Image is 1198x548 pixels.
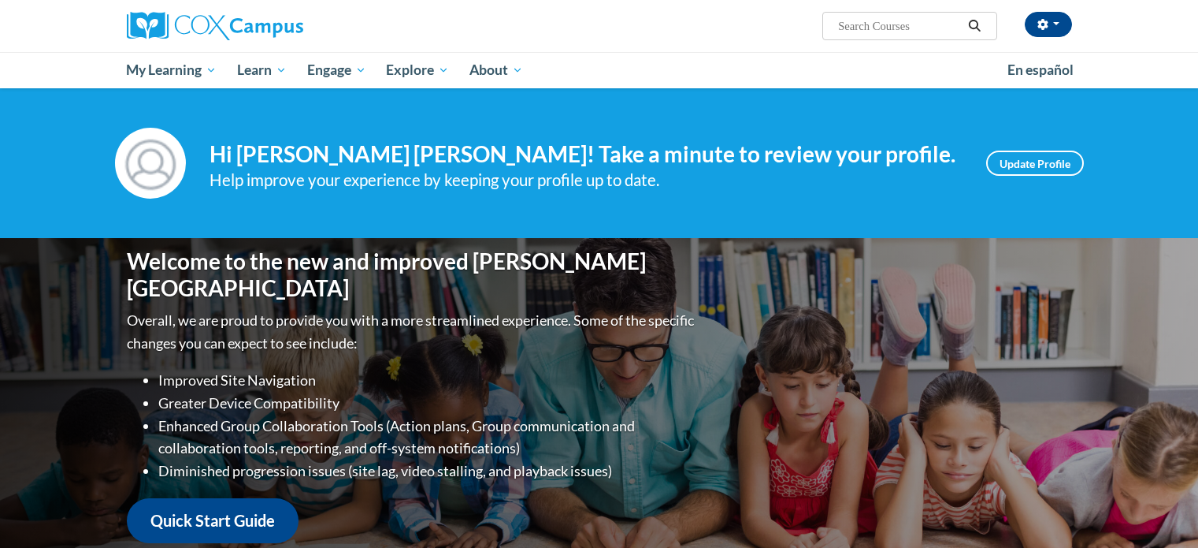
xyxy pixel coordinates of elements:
[210,141,962,168] h4: Hi [PERSON_NAME] [PERSON_NAME]! Take a minute to review your profile.
[1025,12,1072,37] button: Account Settings
[962,17,986,35] button: Search
[210,167,962,193] div: Help improve your experience by keeping your profile up to date.
[307,61,366,80] span: Engage
[158,392,698,415] li: Greater Device Compatibility
[126,61,217,80] span: My Learning
[158,460,698,483] li: Diminished progression issues (site lag, video stalling, and playback issues)
[376,52,459,88] a: Explore
[997,54,1084,87] a: En español
[986,151,1084,176] a: Update Profile
[1135,485,1185,535] iframe: Button to launch messaging window
[386,61,449,80] span: Explore
[158,415,698,460] li: Enhanced Group Collaboration Tools (Action plans, Group communication and collaboration tools, re...
[115,128,186,199] img: Profile Image
[227,52,297,88] a: Learn
[127,248,698,301] h1: Welcome to the new and improved [PERSON_NAME][GEOGRAPHIC_DATA]
[127,309,698,355] p: Overall, we are proud to provide you with a more streamlined experience. Some of the specific cha...
[1007,62,1074,78] span: En español
[127,12,303,40] img: Cox Campus
[103,52,1096,88] div: Main menu
[158,369,698,392] li: Improved Site Navigation
[117,52,228,88] a: My Learning
[237,61,287,80] span: Learn
[459,52,533,88] a: About
[836,17,962,35] input: Search Courses
[127,498,299,543] a: Quick Start Guide
[127,12,426,40] a: Cox Campus
[297,52,376,88] a: Engage
[469,61,523,80] span: About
